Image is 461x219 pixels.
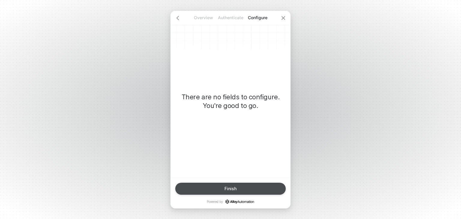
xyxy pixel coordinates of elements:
div: Finish [224,186,237,191]
p: Authenticate [217,15,244,21]
p: Powered by [207,199,254,204]
p: There are no fields to configure. You're good to go. [180,93,281,110]
p: Overview [190,15,217,21]
button: Finish [175,183,286,195]
span: icon-arrow-left [175,16,180,20]
p: Configure [244,15,271,21]
a: icon-success [225,199,254,204]
span: icon-close [281,16,286,20]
